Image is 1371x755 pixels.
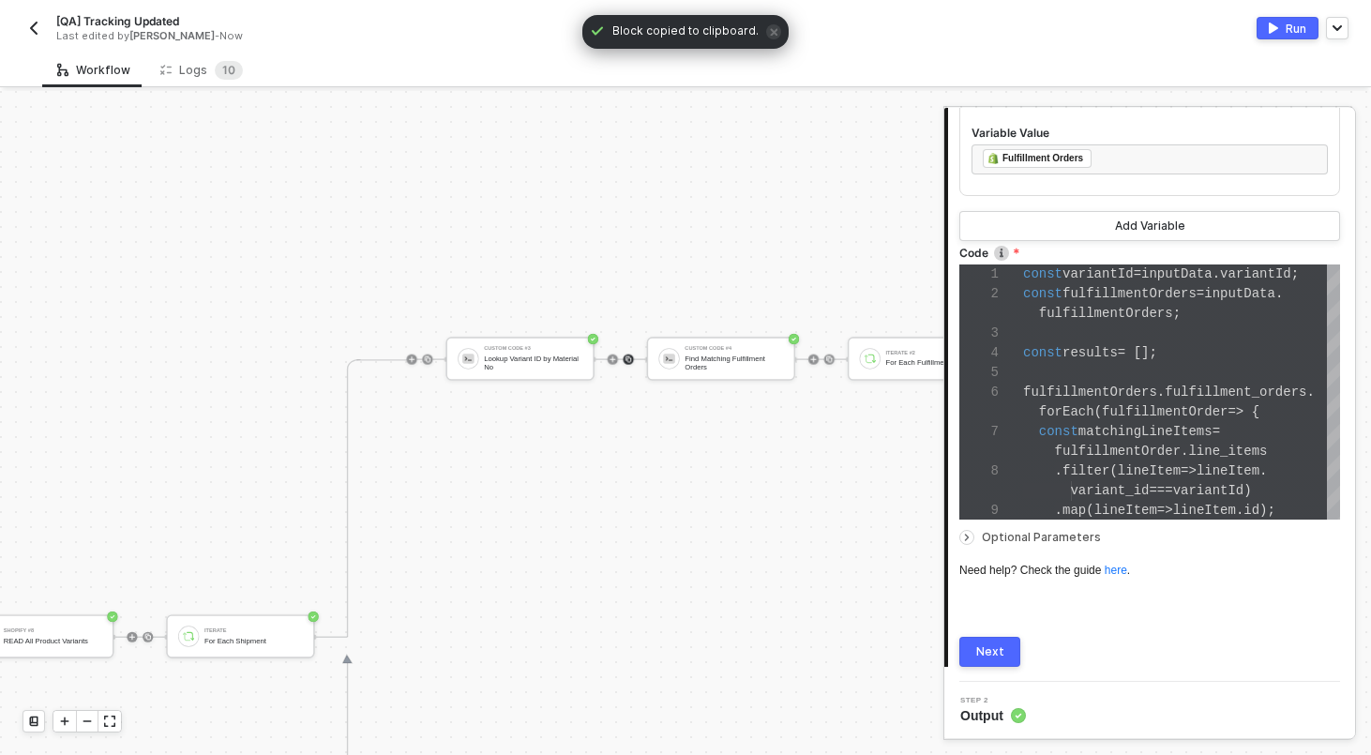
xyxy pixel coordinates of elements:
[4,636,102,644] div: READ All Product Variants
[960,706,1026,725] span: Output
[1062,463,1109,478] span: filter
[1062,266,1134,281] span: variantId
[424,355,431,363] img: copy-paste
[160,61,243,80] div: Logs
[1259,463,1267,478] span: .
[1157,503,1173,518] span: =>
[1291,266,1299,281] span: ;
[107,612,117,622] span: icon-success-page
[976,644,1004,659] div: Next
[484,346,582,352] div: Custom Code #3
[864,353,876,365] img: icon
[1257,17,1318,39] button: activateRun
[23,17,45,39] button: back
[959,211,1340,241] button: Add Variable
[1023,266,1062,281] span: const
[1188,444,1267,459] span: line_items
[959,363,999,383] div: 5
[204,636,303,644] div: For Each Shipment
[960,697,1026,704] span: Step 2
[590,23,605,38] span: icon-check
[1039,306,1173,321] span: fulfillmentOrders
[1002,150,1083,167] div: Fulfillment Orders
[1118,463,1181,478] span: lineItem
[204,627,303,633] div: Iterate
[128,633,136,641] span: icon-play
[144,633,152,641] img: copy-paste
[961,532,972,543] span: icon-arrow-right-small
[222,63,228,77] span: 1
[1023,385,1157,400] span: fulfillmentOrders
[1275,286,1283,301] span: .
[1023,286,1062,301] span: const
[1181,463,1197,478] span: =>
[1023,345,1062,360] span: const
[1055,463,1062,478] span: .
[959,343,999,363] div: 4
[1071,481,1072,501] textarea: Editor content;Press Alt+F1 for Accessibility Options.
[1055,444,1181,459] span: fulfillmentOrder
[959,245,1340,261] label: Code
[1039,424,1078,439] span: const
[1149,483,1172,498] span: ===
[1062,345,1118,360] span: results
[129,29,215,42] span: [PERSON_NAME]
[959,422,999,442] div: 7
[1236,503,1243,518] span: .
[825,355,833,363] img: copy-paste
[1105,564,1127,577] a: here
[1094,404,1102,419] span: (
[588,334,598,344] span: icon-success-page
[612,23,759,41] span: Block copied to clipboard.
[1306,385,1314,400] span: .
[309,612,319,622] span: icon-success-page
[685,346,783,352] div: Custom Code #4
[789,334,799,344] span: icon-success-page
[1197,463,1259,478] span: lineItem
[959,461,999,481] div: 8
[1141,266,1213,281] span: inputData
[959,284,999,304] div: 2
[1165,385,1306,400] span: fulfillment_orders
[1197,286,1204,301] span: =
[1213,266,1220,281] span: .
[104,716,115,727] span: icon-expand
[1286,21,1306,37] div: Run
[1252,404,1259,419] span: {
[1078,424,1213,439] span: matchingLineItems
[82,716,93,727] span: icon-minus
[1157,385,1165,400] span: .
[1094,503,1157,518] span: lineItem
[959,527,1340,548] div: Optional Parameters
[625,355,632,363] img: copy-paste
[215,61,243,80] sup: 10
[1109,463,1117,478] span: (
[1102,404,1228,419] span: fulfillmentOrder
[56,29,642,43] div: Last edited by - Now
[959,501,999,521] div: 9
[1181,444,1188,459] span: .
[685,355,783,371] div: Find Matching Fulfillment Orders
[1070,483,1149,498] span: variant_id
[959,324,999,343] div: 3
[1062,286,1197,301] span: fulfillmentOrders
[1173,503,1236,518] span: lineItem
[57,63,130,78] div: Workflow
[886,350,985,355] div: Iterate #2
[1259,503,1275,518] span: );
[972,125,1328,141] label: Variable Value
[4,627,102,633] div: Shopify #8
[987,153,999,164] img: fieldIcon
[1173,483,1244,498] span: variantId
[59,716,70,727] span: icon-play
[1118,345,1125,360] span: =
[609,355,616,363] span: icon-play
[1134,345,1157,360] span: [];
[1039,404,1094,419] span: forEach
[1269,23,1278,34] img: activate
[959,383,999,402] div: 6
[228,63,235,77] span: 0
[766,24,781,39] span: icon-close
[26,21,41,36] img: back
[56,13,179,29] span: [QA] Tracking Updated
